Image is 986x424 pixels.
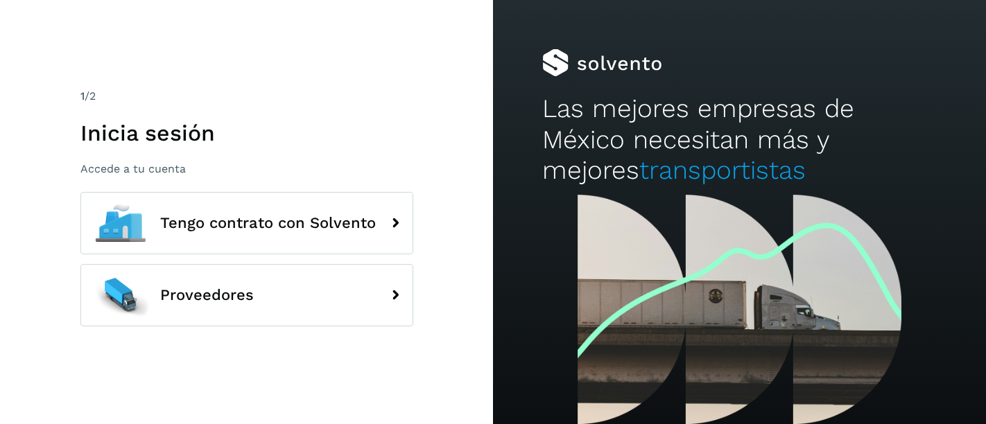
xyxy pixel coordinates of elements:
[542,94,937,186] h2: Las mejores empresas de México necesitan más y mejores
[639,155,806,185] span: transportistas
[160,287,254,303] span: Proveedores
[160,215,376,231] span: Tengo contrato con Solvento
[80,89,85,103] span: 1
[80,162,413,175] p: Accede a tu cuenta
[80,264,413,326] button: Proveedores
[80,120,413,146] h1: Inicia sesión
[80,192,413,254] button: Tengo contrato con Solvento
[80,88,413,105] div: /2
